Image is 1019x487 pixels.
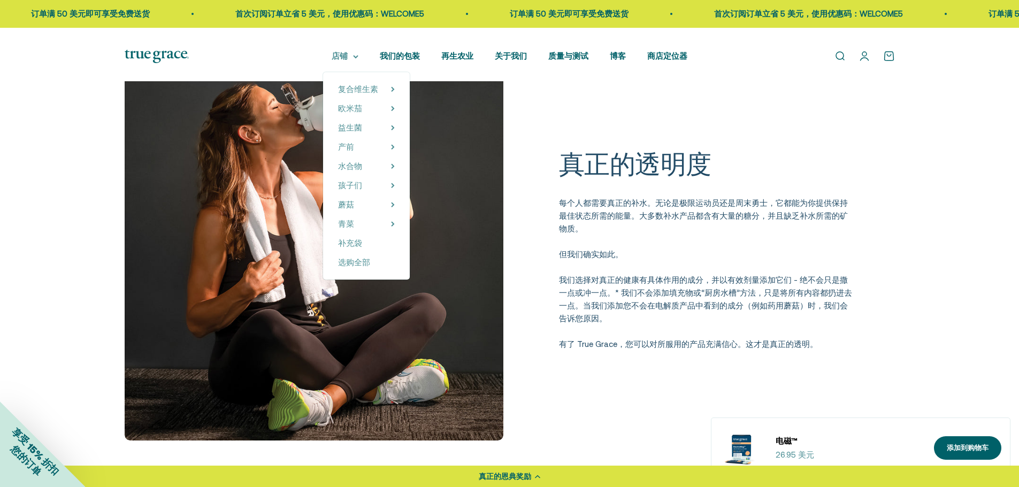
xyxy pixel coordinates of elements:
summary: 店铺 [332,50,358,63]
a: 关于我们 [495,51,527,60]
summary: 益生菌 [338,121,395,134]
font: 真正的恩典奖励 [479,471,531,482]
summary: 水合物 [338,160,395,173]
a: 青菜 [338,218,354,230]
a: 再生农业 [441,51,473,60]
a: 选购全部 [338,256,395,269]
a: 水合物 [338,160,362,173]
font: 添加到购物车 [947,444,989,452]
font: 店铺 [332,51,348,60]
a: 益生菌 [338,121,362,134]
font: 青菜 [338,219,354,228]
summary: 复合维生素 [338,83,395,96]
font: 每个人都需要真正的补水。无论是极限运动员还是周末勇士，它都能为你提供保持最佳状态所需的能量。大多数补水产品都含有大量的糖分，并且缺乏补水所需的矿物质。 [559,198,848,233]
font: 水合物 [338,161,362,171]
summary: 产前 [338,141,395,153]
font: 订单满 50 美元即可享受免费送货 [510,9,629,18]
font: 选购全部 [338,258,370,267]
font: 欧米茄 [338,104,362,113]
a: 复合维生素 [338,83,378,96]
a: 蘑菇 [338,198,354,211]
font: 有了 True Grace，您可以对所服用的产品充满信心。这才是真正的透明。 [559,339,818,349]
summary: 孩子们 [338,179,395,192]
font: 您的订单 [9,443,44,478]
font: 益生菌 [338,123,362,132]
a: 补充袋 [338,237,395,250]
font: 电磁™ [776,436,798,445]
a: 商店定位器 [647,51,687,60]
font: 孩子们 [338,181,362,190]
img: 电磁™ [720,427,763,469]
font: 产前 [338,142,354,151]
font: 真正的透明度 [559,148,711,182]
a: 孩子们 [338,179,362,192]
font: 26.95 美元 [776,450,814,459]
font: 订单满 50 美元即可享受免费送货 [31,9,150,18]
summary: 欧米茄 [338,102,395,115]
button: 添加到购物车 [934,436,1001,460]
font: 首次订阅订单立省 5 美元，使用优惠码：WELCOME5 [235,9,424,18]
a: 产前 [338,141,354,153]
summary: 青菜 [338,218,395,230]
a: 欧米茄 [338,102,362,115]
font: 享受 15% 折扣 [10,426,61,477]
summary: 蘑菇 [338,198,395,211]
font: 蘑菇 [338,200,354,209]
font: 我们选择对真正的健康有具体作用的成分，并以有效剂量添加它们 - 绝不会只是撒一点或冲一点。* 我们不会添加填充物或“厨房水槽”方法，只是将所有内容都扔进去一点。当我们添加您不会在电解质产品中看到... [559,275,852,323]
font: 首次订阅订单立省 5 美元，使用优惠码：WELCOME5 [714,9,903,18]
font: 但我们确实如此。 [559,250,623,259]
a: 电磁™ [776,435,921,447]
a: 我们的包装 [380,51,420,60]
font: 复合维生素 [338,84,378,94]
a: 质量与测试 [548,51,588,60]
a: 博客 [610,51,626,60]
font: 补充袋 [338,238,362,248]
